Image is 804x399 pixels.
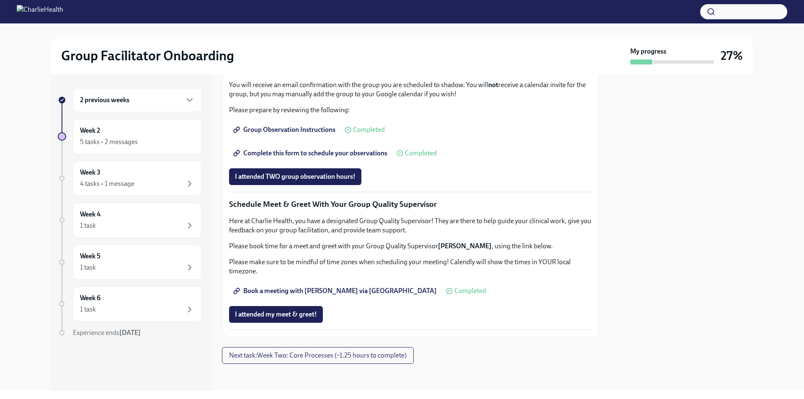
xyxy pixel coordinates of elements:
img: CharlieHealth [17,5,63,18]
p: Please book time for a meet and greet with your Group Quality Supervisor , using the link below. [229,242,592,251]
p: Here at Charlie Health, you have a designated Group Quality Supervisor! They are there to help gu... [229,216,592,235]
strong: not [488,81,498,89]
span: Complete this form to schedule your observations [235,149,387,157]
strong: [DATE] [119,329,141,337]
strong: My progress [630,47,666,56]
span: I attended my meet & greet! [235,310,317,319]
a: Week 25 tasks • 2 messages [58,119,202,154]
button: Next task:Week Two: Core Processes (~1.25 hours to complete) [222,347,414,364]
div: 1 task [80,221,96,230]
span: Next task : Week Two: Core Processes (~1.25 hours to complete) [229,351,407,360]
h3: 27% [721,48,743,63]
a: Group Observation Instructions [229,121,341,138]
div: 1 task [80,263,96,272]
h6: Week 4 [80,210,100,219]
div: 2 previous weeks [73,88,202,112]
p: Please prepare by reviewing the following: [229,106,592,115]
div: 1 task [80,305,96,314]
a: Week 51 task [58,245,202,280]
span: Book a meeting with [PERSON_NAME] via [GEOGRAPHIC_DATA] [235,287,437,295]
h6: Week 5 [80,252,100,261]
h6: Week 3 [80,168,100,177]
h6: 2 previous weeks [80,95,129,105]
button: I attended TWO group observation hours! [229,168,361,185]
p: You will receive an email confirmation with the group you are scheduled to shadow. You will recei... [229,80,592,99]
p: Schedule Meet & Greet With Your Group Quality Supervisor [229,199,592,210]
strong: [PERSON_NAME] [438,242,492,250]
a: Week 34 tasks • 1 message [58,161,202,196]
span: I attended TWO group observation hours! [235,172,356,181]
div: 5 tasks • 2 messages [80,137,138,147]
p: Please make sure to be mindful of time zones when scheduling your meeting! Calendly will show the... [229,257,592,276]
a: Complete this form to schedule your observations [229,145,393,162]
span: Completed [454,288,486,294]
a: Week 61 task [58,286,202,322]
span: Experience ends [73,329,141,337]
h6: Week 6 [80,293,100,303]
a: Book a meeting with [PERSON_NAME] via [GEOGRAPHIC_DATA] [229,283,443,299]
div: 4 tasks • 1 message [80,179,134,188]
a: Week 41 task [58,203,202,238]
span: Completed [405,150,437,157]
button: I attended my meet & greet! [229,306,323,323]
span: Group Observation Instructions [235,126,335,134]
h2: Group Facilitator Onboarding [61,47,234,64]
h6: Week 2 [80,126,100,135]
span: Completed [353,126,385,133]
